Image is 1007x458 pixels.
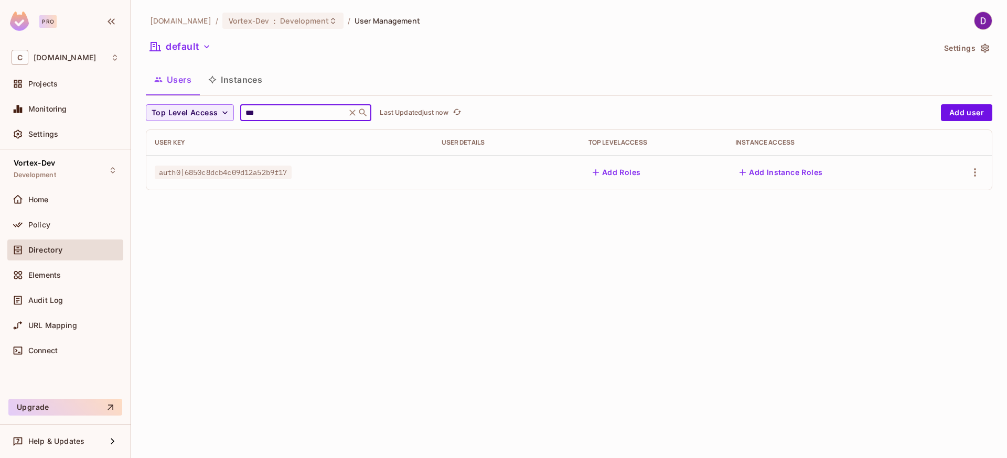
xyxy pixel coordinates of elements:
[200,67,271,93] button: Instances
[735,164,827,181] button: Add Instance Roles
[8,399,122,416] button: Upgrade
[229,16,269,26] span: Vortex-Dev
[12,50,28,65] span: C
[588,164,645,181] button: Add Roles
[146,67,200,93] button: Users
[146,104,234,121] button: Top Level Access
[28,246,62,254] span: Directory
[348,16,350,26] li: /
[216,16,218,26] li: /
[28,130,58,138] span: Settings
[28,296,63,304] span: Audit Log
[28,271,61,279] span: Elements
[280,16,328,26] span: Development
[273,17,276,25] span: :
[28,105,67,113] span: Monitoring
[39,15,57,28] div: Pro
[380,108,448,117] p: Last Updated just now
[28,437,84,445] span: Help & Updates
[28,321,77,330] span: URL Mapping
[152,106,218,119] span: Top Level Access
[355,16,420,26] span: User Management
[155,166,292,179] span: auth0|6850c8dcb4c09d12a52b9f17
[28,195,49,204] span: Home
[940,40,992,57] button: Settings
[448,106,463,119] span: Click to refresh data
[453,107,462,118] span: refresh
[974,12,992,29] img: Dave Xiong
[588,138,719,147] div: Top Level Access
[451,106,463,119] button: refresh
[442,138,572,147] div: User Details
[735,138,920,147] div: Instance Access
[941,104,992,121] button: Add user
[14,159,56,167] span: Vortex-Dev
[14,171,56,179] span: Development
[155,138,425,147] div: User Key
[28,346,58,355] span: Connect
[146,38,215,55] button: default
[28,80,58,88] span: Projects
[150,16,211,26] span: the active workspace
[34,53,96,62] span: Workspace: consoleconnect.com
[28,221,50,229] span: Policy
[10,12,29,31] img: SReyMgAAAABJRU5ErkJggg==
